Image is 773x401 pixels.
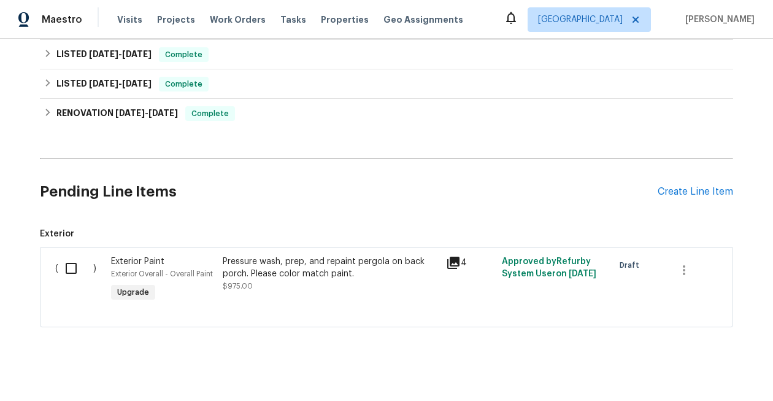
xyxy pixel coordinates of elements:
[112,286,154,298] span: Upgrade
[658,186,733,198] div: Create Line Item
[42,14,82,26] span: Maestro
[620,259,644,271] span: Draft
[280,15,306,24] span: Tasks
[148,109,178,117] span: [DATE]
[52,252,107,308] div: ( )
[117,14,142,26] span: Visits
[40,40,733,69] div: LISTED [DATE]-[DATE]Complete
[210,14,266,26] span: Work Orders
[56,47,152,62] h6: LISTED
[383,14,463,26] span: Geo Assignments
[89,79,152,88] span: -
[115,109,145,117] span: [DATE]
[157,14,195,26] span: Projects
[160,49,207,61] span: Complete
[680,14,755,26] span: [PERSON_NAME]
[111,257,164,266] span: Exterior Paint
[223,255,439,280] div: Pressure wash, prep, and repaint pergola on back porch. Please color match paint.
[56,106,178,121] h6: RENOVATION
[40,163,658,220] h2: Pending Line Items
[89,50,118,58] span: [DATE]
[89,79,118,88] span: [DATE]
[56,77,152,91] h6: LISTED
[223,282,253,290] span: $975.00
[40,228,733,240] span: Exterior
[122,50,152,58] span: [DATE]
[321,14,369,26] span: Properties
[502,257,596,278] span: Approved by Refurby System User on
[187,107,234,120] span: Complete
[538,14,623,26] span: [GEOGRAPHIC_DATA]
[111,270,213,278] span: Exterior Overall - Overall Paint
[40,99,733,128] div: RENOVATION [DATE]-[DATE]Complete
[446,255,494,270] div: 4
[40,69,733,99] div: LISTED [DATE]-[DATE]Complete
[89,50,152,58] span: -
[569,270,596,278] span: [DATE]
[160,78,207,90] span: Complete
[115,109,178,117] span: -
[122,79,152,88] span: [DATE]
